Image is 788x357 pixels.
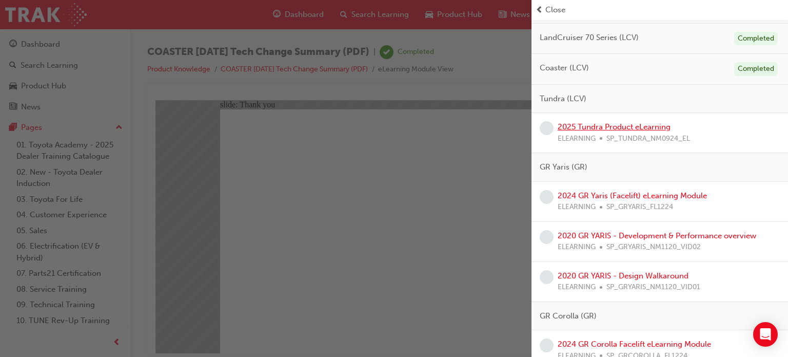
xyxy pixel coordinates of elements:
[606,133,690,145] span: SP_TUNDRA_NM0924_EL
[558,281,596,293] span: ELEARNING
[540,339,554,352] span: learningRecordVerb_NONE-icon
[558,191,707,200] a: 2024 GR Yaris (Facelift) eLearning Module
[734,62,778,76] div: Completed
[540,121,554,135] span: learningRecordVerb_NONE-icon
[540,310,597,322] span: GR Corolla (GR)
[558,231,756,240] a: 2020 GR YARIS - Development & Performance overview
[558,241,596,253] span: ELEARNING
[558,122,671,131] a: 2025 Tundra Product eLearning
[540,62,589,74] span: Coaster (LCV)
[540,270,554,284] span: learningRecordVerb_NONE-icon
[540,230,554,244] span: learningRecordVerb_NONE-icon
[558,133,596,145] span: ELEARNING
[753,322,778,347] div: Open Intercom Messenger
[540,161,587,173] span: GR Yaris (GR)
[558,340,711,349] a: 2024 GR Corolla Facelift eLearning Module
[606,281,700,293] span: SP_GRYARIS_NM1120_VID01
[545,4,565,16] span: Close
[540,190,554,204] span: learningRecordVerb_NONE-icon
[606,241,701,253] span: SP_GRYARIS_NM1120_VID02
[558,271,688,280] a: 2020 GR YARIS - Design Walkaround
[734,32,778,46] div: Completed
[540,93,586,105] span: Tundra (LCV)
[606,201,673,213] span: SP_GRYARIS_FL1224
[540,32,639,44] span: LandCruiser 70 Series (LCV)
[536,4,543,16] span: prev-icon
[536,4,784,16] button: prev-iconClose
[558,201,596,213] span: ELEARNING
